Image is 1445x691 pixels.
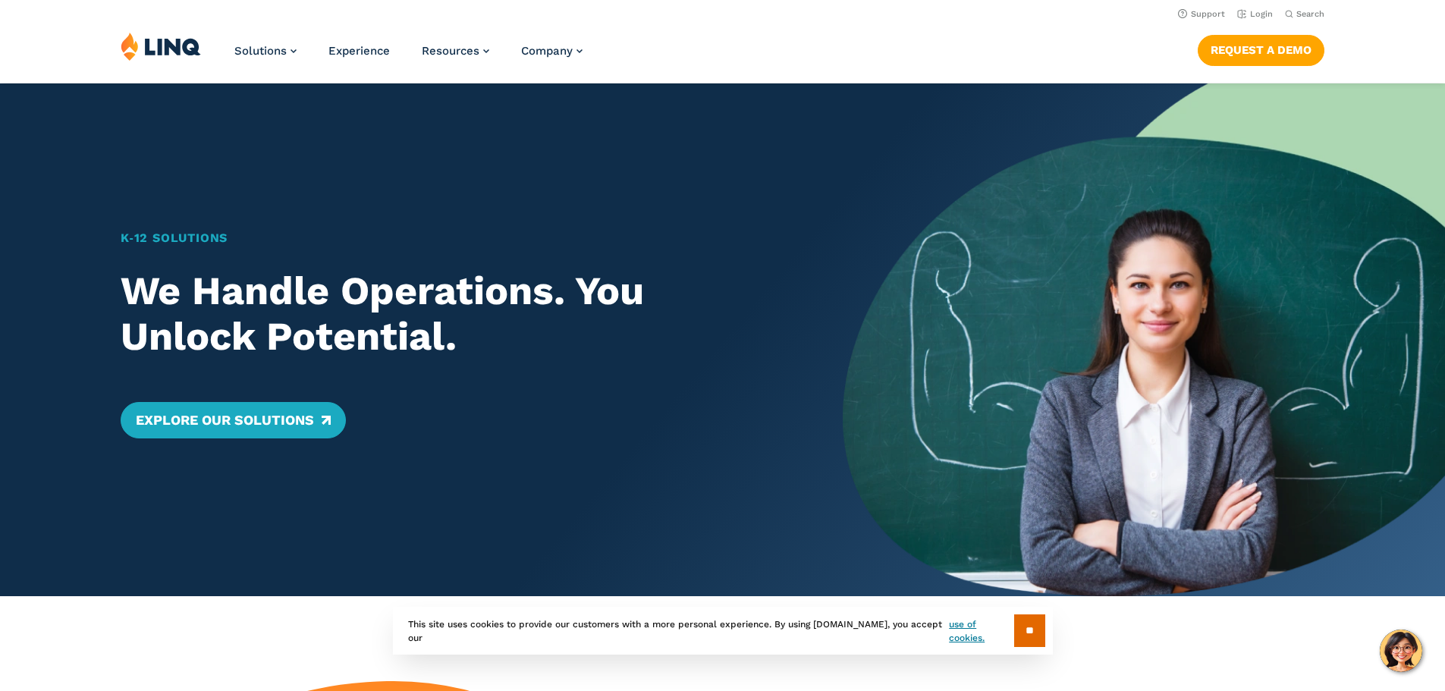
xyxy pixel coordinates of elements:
[121,402,346,438] a: Explore Our Solutions
[1285,8,1324,20] button: Open Search Bar
[1198,35,1324,65] a: Request a Demo
[521,44,573,58] span: Company
[121,269,784,360] h2: We Handle Operations. You Unlock Potential.
[1380,630,1422,672] button: Hello, have a question? Let’s chat.
[121,32,201,61] img: LINQ | K‑12 Software
[422,44,479,58] span: Resources
[949,617,1013,645] a: use of cookies.
[328,44,390,58] a: Experience
[393,607,1053,655] div: This site uses cookies to provide our customers with a more personal experience. By using [DOMAIN...
[234,44,287,58] span: Solutions
[1237,9,1273,19] a: Login
[843,83,1445,596] img: Home Banner
[1296,9,1324,19] span: Search
[422,44,489,58] a: Resources
[234,32,583,82] nav: Primary Navigation
[1198,32,1324,65] nav: Button Navigation
[1178,9,1225,19] a: Support
[521,44,583,58] a: Company
[121,229,784,247] h1: K‑12 Solutions
[234,44,297,58] a: Solutions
